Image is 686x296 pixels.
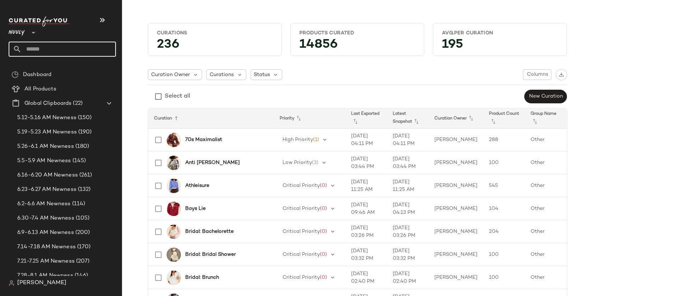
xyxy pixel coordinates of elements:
td: [DATE] 03:32 PM [387,243,429,266]
b: Bridal: Bachelorette [185,228,234,235]
span: (190) [77,128,92,136]
button: Columns [523,69,551,80]
span: (3) [312,160,318,165]
td: Other [525,174,566,197]
span: (0) [320,275,327,280]
th: Curation [148,108,274,128]
td: Other [525,151,566,174]
td: [PERSON_NAME] [429,220,483,243]
td: 288 [483,128,525,151]
img: cfy_white_logo.C9jOOHJF.svg [9,17,70,27]
img: svg%3e [11,71,19,78]
span: [PERSON_NAME] [17,279,66,287]
th: Curation Owner [429,108,483,128]
span: 7.21-7.25 AM Newness [17,257,75,266]
span: 7.28-8.1 AM Newness [17,272,73,280]
th: Latest Snapshot [387,108,429,128]
span: (1) [313,137,319,142]
img: 95300976_004_b [167,156,181,170]
button: New Curation [524,90,567,103]
span: 5.19-5.23 AM Newness [17,128,77,136]
b: Bridal: Brunch [185,274,219,281]
th: Last Exported [345,108,387,128]
span: (0) [320,206,327,211]
th: Priority [274,108,346,128]
span: (0) [320,183,327,188]
td: [DATE] 02:40 PM [345,266,387,289]
td: 545 [483,174,525,197]
span: (170) [76,243,91,251]
td: Other [525,220,566,243]
span: High Priority [283,137,313,142]
td: [DATE] 04:11 PM [345,128,387,151]
span: Dashboard [23,71,51,79]
td: [DATE] 03:44 PM [345,151,387,174]
span: Global Clipboards [24,99,71,108]
span: 7.14-7.18 AM Newness [17,243,76,251]
td: [PERSON_NAME] [429,266,483,289]
span: Critical Priority [283,252,320,257]
img: 97065981_060_b [167,202,181,216]
span: Critical Priority [283,229,320,234]
span: (132) [76,185,91,194]
span: (146) [73,272,88,280]
div: 195 [436,39,564,53]
td: 100 [483,266,525,289]
img: svg%3e [9,280,14,286]
td: Other [525,128,566,151]
span: Status [254,71,270,79]
td: Other [525,266,566,289]
span: 6.9-6.13 AM Newness [17,229,74,237]
td: [DATE] 03:26 PM [387,220,429,243]
td: [PERSON_NAME] [429,243,483,266]
span: Critical Priority [283,183,320,188]
span: (0) [320,252,327,257]
b: Anti [PERSON_NAME] [185,159,240,166]
td: 204 [483,220,525,243]
span: Columns [526,72,548,77]
span: Critical Priority [283,206,320,211]
span: Nuuly [9,24,25,37]
th: Product Count [483,108,525,128]
div: 14856 [294,39,421,53]
span: 6.23-6.27 AM Newness [17,185,76,194]
span: Curations [210,71,234,79]
span: (22) [71,99,83,108]
span: (0) [320,229,327,234]
span: (200) [74,229,90,237]
span: 6.16-6.20 AM Newness [17,171,78,179]
td: [DATE] 11:25 AM [345,174,387,197]
img: 89991178_049_b [167,179,181,193]
span: (261) [78,171,92,179]
td: [DATE] 03:32 PM [345,243,387,266]
img: svg%3e [559,72,564,77]
td: [DATE] 04:11 PM [387,128,429,151]
span: (150) [76,114,92,122]
td: [DATE] 03:26 PM [345,220,387,243]
img: 79338430_012_b [167,225,181,239]
span: (180) [74,142,89,151]
div: Products Curated [299,30,415,37]
td: [DATE] 04:13 PM [387,197,429,220]
img: 96781687_010_b [167,271,181,285]
div: Select all [165,92,190,101]
span: 5.5-5.9 AM Newness [17,157,71,165]
img: 4130916210332_010_b [167,248,181,262]
span: (114) [71,200,85,208]
td: [DATE] 09:46 AM [345,197,387,220]
th: Group Name [525,108,566,128]
td: [PERSON_NAME] [429,151,483,174]
span: New Curation [528,94,563,99]
td: [DATE] 03:44 PM [387,151,429,174]
b: Boys Lie [185,205,206,212]
td: [PERSON_NAME] [429,128,483,151]
span: 5.26-6.1 AM Newness [17,142,74,151]
span: 5.12-5.16 AM Newness [17,114,76,122]
td: 100 [483,243,525,266]
td: [DATE] 02:40 PM [387,266,429,289]
span: (145) [71,157,86,165]
b: Athleisure [185,182,209,189]
td: [PERSON_NAME] [429,197,483,220]
td: [PERSON_NAME] [429,174,483,197]
span: Curation Owner [151,71,190,79]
